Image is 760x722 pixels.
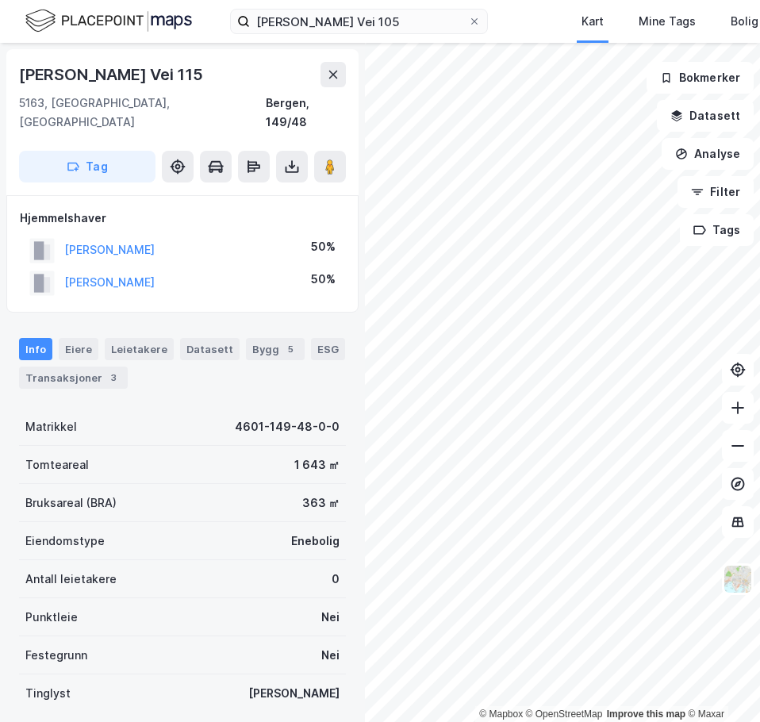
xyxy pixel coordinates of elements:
div: Punktleie [25,608,78,627]
img: Z [723,564,753,594]
div: Bygg [246,338,305,360]
div: [PERSON_NAME] [248,684,340,703]
div: Nei [321,646,340,665]
a: OpenStreetMap [526,709,603,720]
button: Tag [19,151,155,182]
div: Matrikkel [25,417,77,436]
input: Søk på adresse, matrikkel, gårdeiere, leietakere eller personer [250,10,468,33]
div: 4601-149-48-0-0 [235,417,340,436]
button: Filter [677,176,754,208]
div: 5163, [GEOGRAPHIC_DATA], [GEOGRAPHIC_DATA] [19,94,266,132]
div: 0 [332,570,340,589]
div: 50% [311,270,336,289]
div: Bruksareal (BRA) [25,493,117,513]
div: 50% [311,237,336,256]
button: Bokmerker [647,62,754,94]
div: Tinglyst [25,684,71,703]
div: Nei [321,608,340,627]
div: Eiendomstype [25,532,105,551]
div: Eiere [59,338,98,360]
div: Datasett [180,338,240,360]
button: Analyse [662,138,754,170]
button: Tags [680,214,754,246]
iframe: Chat Widget [681,646,760,722]
div: 363 ㎡ [302,493,340,513]
img: logo.f888ab2527a4732fd821a326f86c7f29.svg [25,7,192,35]
div: ESG [311,338,345,360]
div: [PERSON_NAME] Vei 115 [19,62,206,87]
div: Kart [582,12,604,31]
div: Bolig [731,12,758,31]
div: Info [19,338,52,360]
a: Mapbox [479,709,523,720]
div: Hjemmelshaver [20,209,345,228]
div: Leietakere [105,338,174,360]
div: Bergen, 149/48 [266,94,346,132]
div: Festegrunn [25,646,87,665]
div: Mine Tags [639,12,696,31]
div: Antall leietakere [25,570,117,589]
a: Improve this map [607,709,685,720]
div: Transaksjoner [19,367,128,389]
div: 5 [282,341,298,357]
div: 1 643 ㎡ [294,455,340,474]
div: Tomteareal [25,455,89,474]
button: Datasett [657,100,754,132]
div: 3 [106,370,121,386]
div: Enebolig [291,532,340,551]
